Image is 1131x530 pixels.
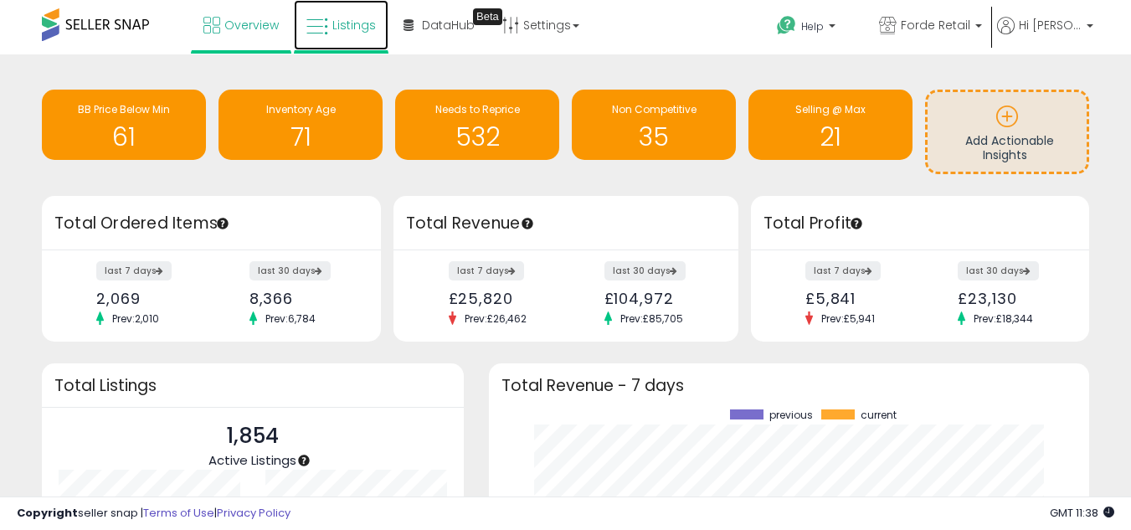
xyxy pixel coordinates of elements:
[965,132,1054,164] span: Add Actionable Insights
[958,290,1060,307] div: £23,130
[218,90,383,160] a: Inventory Age 71
[805,290,907,307] div: £5,841
[757,123,904,151] h1: 21
[1019,17,1082,33] span: Hi [PERSON_NAME]
[217,505,290,521] a: Privacy Policy
[208,451,296,469] span: Active Listings
[801,19,824,33] span: Help
[54,212,368,235] h3: Total Ordered Items
[96,290,198,307] div: 2,069
[763,212,1077,235] h3: Total Profit
[422,17,475,33] span: DataHub
[805,261,881,280] label: last 7 days
[997,17,1093,54] a: Hi [PERSON_NAME]
[266,102,336,116] span: Inventory Age
[332,17,376,33] span: Listings
[795,102,866,116] span: Selling @ Max
[96,261,172,280] label: last 7 days
[763,3,864,54] a: Help
[17,505,78,521] strong: Copyright
[769,409,813,421] span: previous
[449,261,524,280] label: last 7 days
[604,290,709,307] div: £104,972
[456,311,535,326] span: Prev: £26,462
[249,290,352,307] div: 8,366
[580,123,727,151] h1: 35
[208,420,296,452] p: 1,854
[604,261,686,280] label: last 30 days
[965,311,1041,326] span: Prev: £18,344
[50,123,198,151] h1: 61
[520,216,535,231] div: Tooltip anchor
[215,216,230,231] div: Tooltip anchor
[404,123,551,151] h1: 532
[612,102,697,116] span: Non Competitive
[1050,505,1114,521] span: 2025-09-17 11:38 GMT
[901,17,970,33] span: Forde Retail
[227,123,374,151] h1: 71
[296,453,311,468] div: Tooltip anchor
[54,379,451,392] h3: Total Listings
[501,379,1077,392] h3: Total Revenue - 7 days
[776,15,797,36] i: Get Help
[104,311,167,326] span: Prev: 2,010
[572,90,736,160] a: Non Competitive 35
[257,311,324,326] span: Prev: 6,784
[17,506,290,522] div: seller snap | |
[143,505,214,521] a: Terms of Use
[928,92,1087,172] a: Add Actionable Insights
[406,212,726,235] h3: Total Revenue
[748,90,913,160] a: Selling @ Max 21
[449,290,553,307] div: £25,820
[813,311,883,326] span: Prev: £5,941
[435,102,520,116] span: Needs to Reprice
[224,17,279,33] span: Overview
[249,261,331,280] label: last 30 days
[42,90,206,160] a: BB Price Below Min 61
[395,90,559,160] a: Needs to Reprice 532
[861,409,897,421] span: current
[612,311,691,326] span: Prev: £85,705
[78,102,170,116] span: BB Price Below Min
[473,8,502,25] div: Tooltip anchor
[958,261,1039,280] label: last 30 days
[849,216,864,231] div: Tooltip anchor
